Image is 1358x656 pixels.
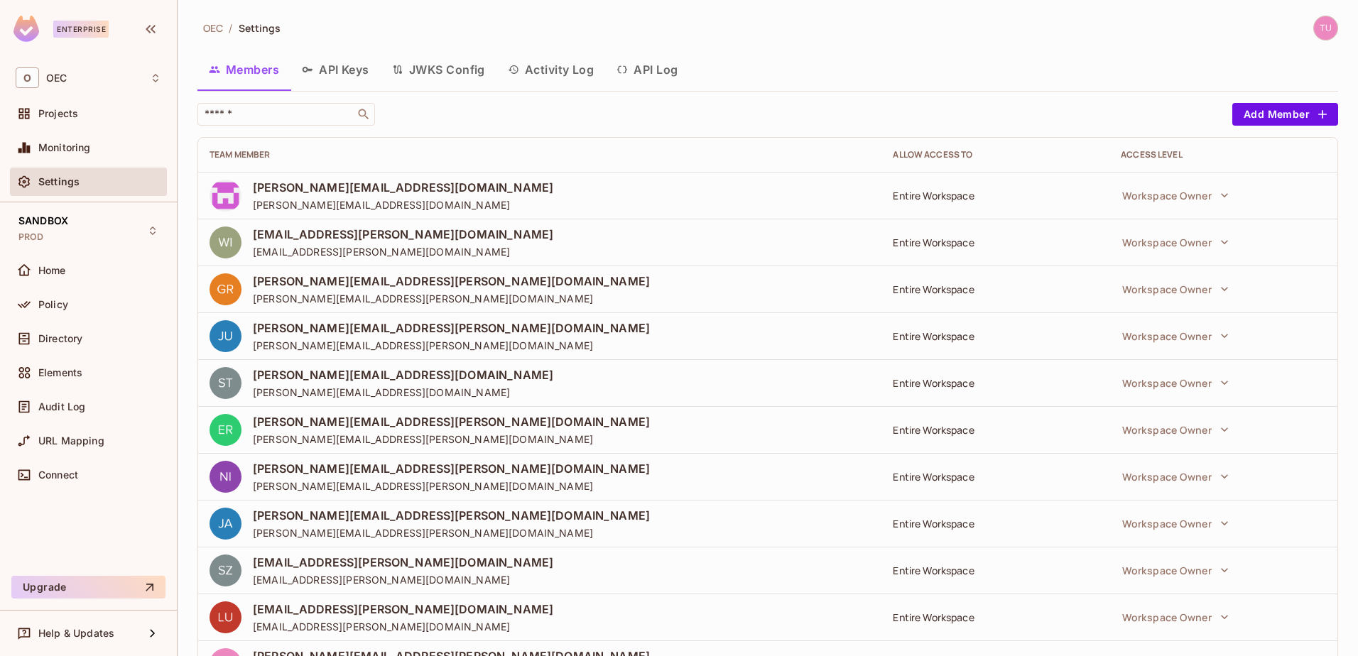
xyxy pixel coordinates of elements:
[893,329,1098,343] div: Entire Workspace
[253,601,553,617] span: [EMAIL_ADDRESS][PERSON_NAME][DOMAIN_NAME]
[38,333,82,344] span: Directory
[253,226,553,242] span: [EMAIL_ADDRESS][PERSON_NAME][DOMAIN_NAME]
[1314,16,1337,40] img: tucker.holmes@oeconnection.com
[210,554,241,586] img: a24123cfd17764f750053d64a1c9d49d
[38,108,78,119] span: Projects
[229,21,232,35] li: /
[253,461,650,476] span: [PERSON_NAME][EMAIL_ADDRESS][PERSON_NAME][DOMAIN_NAME]
[1115,181,1236,209] button: Workspace Owner
[18,231,44,243] span: PROD
[893,423,1098,437] div: Entire Workspace
[893,149,1098,160] div: Allow Access to
[253,554,553,570] span: [EMAIL_ADDRESS][PERSON_NAME][DOMAIN_NAME]
[1115,509,1236,537] button: Workspace Owner
[210,226,241,258] img: 79854147a68674f5637c03192324f4e3
[38,367,82,378] span: Elements
[210,149,870,160] div: Team Member
[253,573,553,586] span: [EMAIL_ADDRESS][PERSON_NAME][DOMAIN_NAME]
[1121,149,1326,160] div: Access Level
[253,320,650,336] span: [PERSON_NAME][EMAIL_ADDRESS][PERSON_NAME][DOMAIN_NAME]
[210,180,241,212] img: 138806719
[1115,228,1236,256] button: Workspace Owner
[893,611,1098,624] div: Entire Workspace
[210,601,241,633] img: 663b6869702325b5cd8993f4e935670d
[210,508,241,540] img: 590a4955767d255f1082a3f48af1d9b6
[253,620,553,633] span: [EMAIL_ADDRESS][PERSON_NAME][DOMAIN_NAME]
[38,628,114,639] span: Help & Updates
[253,292,650,305] span: [PERSON_NAME][EMAIL_ADDRESS][PERSON_NAME][DOMAIN_NAME]
[38,435,104,447] span: URL Mapping
[18,215,68,226] span: SANDBOX
[253,386,553,399] span: [PERSON_NAME][EMAIL_ADDRESS][DOMAIN_NAME]
[381,52,496,87] button: JWKS Config
[1115,415,1236,444] button: Workspace Owner
[893,189,1098,202] div: Entire Workspace
[210,273,241,305] img: 99ea79666c775284cd2f9b12677b5e13
[1115,603,1236,631] button: Workspace Owner
[53,21,109,38] div: Enterprise
[253,180,553,195] span: [PERSON_NAME][EMAIL_ADDRESS][DOMAIN_NAME]
[46,72,67,84] span: Workspace: OEC
[13,16,39,42] img: SReyMgAAAABJRU5ErkJggg==
[253,273,650,289] span: [PERSON_NAME][EMAIL_ADDRESS][PERSON_NAME][DOMAIN_NAME]
[605,52,689,87] button: API Log
[210,367,241,399] img: d41ef654816d94bf3559538b63170ee7
[893,236,1098,249] div: Entire Workspace
[210,461,241,493] img: 3943d0ac661eb9fe02c21b278fdb5579
[253,339,650,352] span: [PERSON_NAME][EMAIL_ADDRESS][PERSON_NAME][DOMAIN_NAME]
[38,176,80,187] span: Settings
[290,52,381,87] button: API Keys
[253,526,650,540] span: [PERSON_NAME][EMAIL_ADDRESS][PERSON_NAME][DOMAIN_NAME]
[1115,556,1236,584] button: Workspace Owner
[38,142,91,153] span: Monitoring
[893,470,1098,483] div: Entire Workspace
[893,376,1098,390] div: Entire Workspace
[11,576,165,598] button: Upgrade
[38,401,85,412] span: Audit Log
[893,283,1098,296] div: Entire Workspace
[38,265,66,276] span: Home
[1115,275,1236,303] button: Workspace Owner
[1115,462,1236,491] button: Workspace Owner
[253,198,553,212] span: [PERSON_NAME][EMAIL_ADDRESS][DOMAIN_NAME]
[210,320,241,352] img: e9504ceebd69b0b634ab6d538f061a7e
[253,508,650,523] span: [PERSON_NAME][EMAIL_ADDRESS][PERSON_NAME][DOMAIN_NAME]
[1232,103,1338,126] button: Add Member
[197,52,290,87] button: Members
[38,469,78,481] span: Connect
[253,479,650,493] span: [PERSON_NAME][EMAIL_ADDRESS][PERSON_NAME][DOMAIN_NAME]
[893,517,1098,530] div: Entire Workspace
[203,21,223,35] span: OEC
[16,67,39,88] span: O
[239,21,281,35] span: Settings
[1115,322,1236,350] button: Workspace Owner
[253,414,650,430] span: [PERSON_NAME][EMAIL_ADDRESS][PERSON_NAME][DOMAIN_NAME]
[893,564,1098,577] div: Entire Workspace
[38,299,68,310] span: Policy
[1115,368,1236,397] button: Workspace Owner
[496,52,606,87] button: Activity Log
[210,414,241,446] img: bf60eb471665c530fa8fd718628c7b57
[253,432,650,446] span: [PERSON_NAME][EMAIL_ADDRESS][PERSON_NAME][DOMAIN_NAME]
[253,367,553,383] span: [PERSON_NAME][EMAIL_ADDRESS][DOMAIN_NAME]
[253,245,553,258] span: [EMAIL_ADDRESS][PERSON_NAME][DOMAIN_NAME]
